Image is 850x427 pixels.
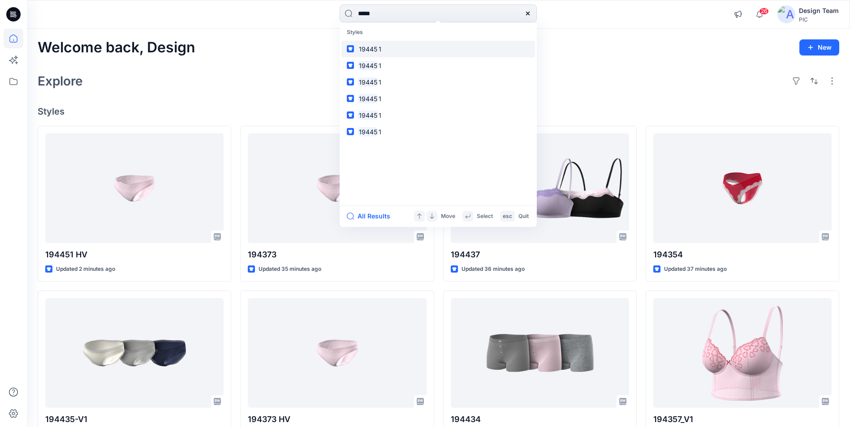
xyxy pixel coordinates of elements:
[799,39,839,56] button: New
[248,133,426,243] a: 194373
[441,212,455,221] p: Move
[379,128,381,136] span: 1
[341,74,535,90] a: 194451
[347,211,396,222] button: All Results
[777,5,795,23] img: avatar
[341,24,535,41] p: Styles
[477,212,493,221] p: Select
[358,60,379,71] mark: 19445
[341,57,535,74] a: 194451
[341,124,535,140] a: 194451
[379,45,381,53] span: 1
[503,212,512,221] p: esc
[664,265,727,274] p: Updated 37 minutes ago
[462,265,525,274] p: Updated 36 minutes ago
[56,265,115,274] p: Updated 2 minutes ago
[379,111,381,119] span: 1
[341,41,535,57] a: 194451
[653,133,832,243] a: 194354
[451,133,629,243] a: 194437
[358,77,379,87] mark: 19445
[358,110,379,120] mark: 19445
[653,248,832,261] p: 194354
[799,5,839,16] div: Design Team
[38,39,195,56] h2: Welcome back, Design
[518,212,529,221] p: Quit
[248,298,426,408] a: 194373 HV
[451,413,629,426] p: 194434
[653,413,832,426] p: 194357_V1
[248,248,426,261] p: 194373
[379,95,381,102] span: 1
[451,298,629,408] a: 194434
[341,90,535,107] a: 194451
[653,298,832,408] a: 194357_V1
[248,413,426,426] p: 194373 HV
[38,106,839,117] h4: Styles
[379,62,381,69] span: 1
[358,127,379,137] mark: 19445
[341,107,535,124] a: 194451
[451,248,629,261] p: 194437
[45,248,224,261] p: 194451 HV
[259,265,321,274] p: Updated 35 minutes ago
[799,16,839,23] div: PIC
[45,298,224,408] a: 194435-V1
[358,44,379,54] mark: 19445
[38,74,83,88] h2: Explore
[358,94,379,104] mark: 19445
[379,78,381,86] span: 1
[45,413,224,426] p: 194435-V1
[45,133,224,243] a: 194451 HV
[759,8,769,15] span: 26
